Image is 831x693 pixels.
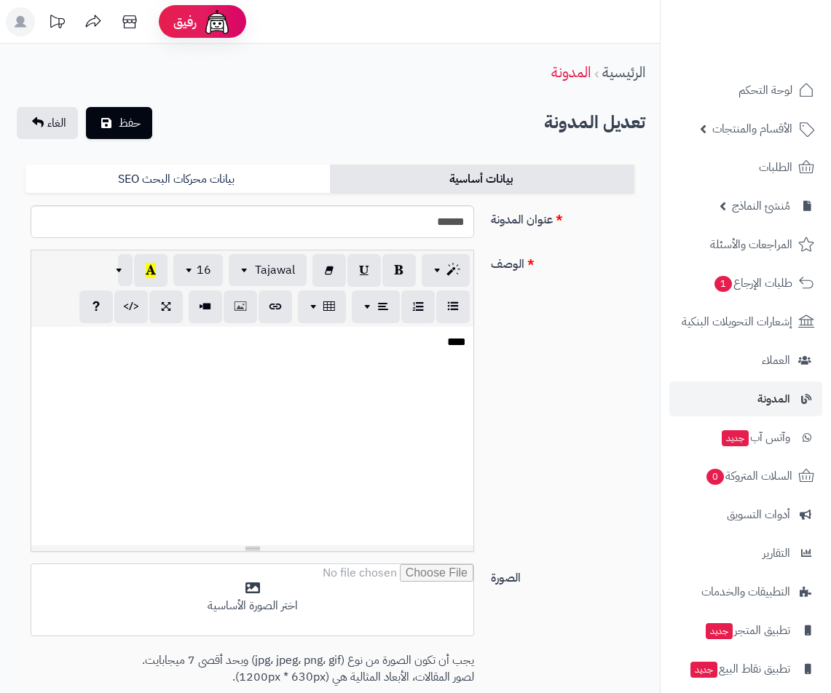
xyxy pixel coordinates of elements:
[669,381,822,416] a: المدونة
[669,73,822,108] a: لوحة التحكم
[732,12,817,43] img: logo-2.png
[682,312,792,332] span: إشعارات التحويلات البنكية
[669,497,822,532] a: أدوات التسويق
[173,13,197,31] span: رفيق
[229,254,307,286] button: Tajawal
[710,234,792,255] span: المراجعات والأسئلة
[757,389,790,409] span: المدونة
[669,420,822,455] a: وآتس آبجديد
[31,652,474,686] p: يجب أن تكون الصورة من نوع (jpg، jpeg، png، gif) وبحد أقصى 7 ميجابايت. لصور المقالات، الأبعاد المث...
[669,343,822,378] a: العملاء
[714,275,733,293] span: 1
[720,427,790,448] span: وآتس آب
[727,504,790,525] span: أدوات التسويق
[669,304,822,339] a: إشعارات التحويلات البنكية
[173,254,223,286] button: 16
[485,250,640,273] label: الوصف
[669,227,822,262] a: المراجعات والأسئلة
[669,266,822,301] a: طلبات الإرجاع1
[39,7,75,40] a: تحديثات المنصة
[551,61,591,83] a: المدونة
[759,157,792,178] span: الطلبات
[713,273,792,293] span: طلبات الإرجاع
[712,119,792,139] span: الأقسام والمنتجات
[86,107,152,139] button: حفظ
[704,620,790,641] span: تطبيق المتجر
[669,574,822,609] a: التطبيقات والخدمات
[739,80,792,100] span: لوحة التحكم
[485,205,640,229] label: عنوان المدونة
[690,662,717,678] span: جديد
[544,108,645,138] h2: تعديل المدونة
[330,165,634,194] a: بيانات أساسية
[669,652,822,686] a: تطبيق نقاط البيعجديد
[669,459,822,494] a: السلات المتروكة0
[255,261,295,279] span: Tajawal
[722,430,749,446] span: جديد
[25,165,330,194] a: بيانات محركات البحث SEO
[706,623,733,639] span: جديد
[669,150,822,185] a: الطلبات
[669,536,822,571] a: التقارير
[762,350,790,371] span: العملاء
[705,466,792,486] span: السلات المتروكة
[197,261,211,279] span: 16
[763,543,790,563] span: التقارير
[706,468,725,486] span: 0
[485,563,640,587] label: الصورة
[689,659,790,679] span: تطبيق نقاط البيع
[119,114,141,132] span: حفظ
[669,613,822,648] a: تطبيق المتجرجديد
[47,114,66,132] span: الغاء
[732,196,790,216] span: مُنشئ النماذج
[17,107,78,139] a: الغاء
[202,7,232,36] img: ai-face.png
[602,61,645,83] a: الرئيسية
[701,582,790,602] span: التطبيقات والخدمات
